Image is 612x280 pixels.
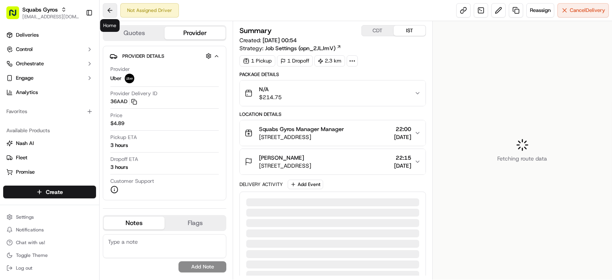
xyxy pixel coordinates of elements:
[110,164,128,171] div: 3 hours
[46,188,63,196] span: Create
[497,155,547,163] span: Fetching route data
[36,76,131,84] div: Start new chat
[16,60,44,67] span: Orchestrate
[16,46,33,53] span: Control
[3,262,96,274] button: Log out
[21,51,143,59] input: Got a question? Start typing here...
[22,6,58,14] button: Squabs Gyros
[16,123,22,130] img: 1736555255976-a54dd68f-1ca7-489b-9aae-adbdc363a1c4
[110,120,124,127] span: $4.89
[239,71,426,78] div: Package Details
[3,29,96,41] a: Deliveries
[67,178,74,185] div: 💻
[240,80,426,106] button: N/A$214.75
[259,162,311,170] span: [STREET_ADDRESS]
[79,197,96,203] span: Pylon
[3,250,96,261] button: Toggle Theme
[394,25,426,36] button: IST
[17,76,31,90] img: 1738778727109-b901c2ba-d612-49f7-a14d-d897ce62d23f
[110,134,137,141] span: Pickup ETA
[362,25,394,36] button: CDT
[239,55,275,67] div: 1 Pickup
[110,75,122,82] span: Uber
[104,217,165,229] button: Notes
[8,178,14,185] div: 📗
[314,55,345,67] div: 2.3 km
[25,123,65,129] span: [PERSON_NAME]
[6,140,93,147] a: Nash AI
[64,174,131,189] a: 💻API Documentation
[3,124,96,137] div: Available Products
[66,123,69,129] span: •
[124,102,145,111] button: See all
[25,145,65,151] span: [PERSON_NAME]
[3,57,96,70] button: Orchestrate
[22,14,79,20] button: [EMAIL_ADDRESS][DOMAIN_NAME]
[3,72,96,84] button: Engage
[239,36,297,44] span: Created:
[557,3,609,18] button: CancelDelivery
[3,211,96,223] button: Settings
[16,252,48,258] span: Toggle Theme
[6,154,93,161] a: Fleet
[240,120,426,146] button: Squabs Gyros Manager Manager[STREET_ADDRESS]22:00[DATE]
[239,181,283,188] div: Delivery Activity
[110,112,122,119] span: Price
[259,154,304,162] span: [PERSON_NAME]
[3,166,96,178] button: Promise
[16,31,39,39] span: Deliveries
[16,140,34,147] span: Nash AI
[239,111,426,117] div: Location Details
[263,37,297,44] span: [DATE] 00:54
[3,137,96,150] button: Nash AI
[110,66,130,73] span: Provider
[36,84,110,90] div: We're available if you need us!
[259,85,282,93] span: N/A
[394,154,411,162] span: 22:15
[75,178,128,186] span: API Documentation
[394,125,411,133] span: 22:00
[259,125,344,133] span: Squabs Gyros Manager Manager
[288,180,323,189] button: Add Event
[8,31,145,44] p: Welcome 👋
[71,145,87,151] span: [DATE]
[3,43,96,56] button: Control
[265,44,335,52] span: Job Settings (opn_2JLJmV)
[3,86,96,99] a: Analytics
[110,142,128,149] div: 3 hours
[265,44,341,52] a: Job Settings (opn_2JLJmV)
[135,78,145,88] button: Start new chat
[16,168,35,176] span: Promise
[71,123,90,129] span: 4:50 AM
[66,145,69,151] span: •
[394,162,411,170] span: [DATE]
[16,178,61,186] span: Knowledge Base
[165,27,226,39] button: Provider
[5,174,64,189] a: 📗Knowledge Base
[56,197,96,203] a: Powered byPylon
[100,19,120,32] div: Home
[8,116,21,128] img: Angelique Valdez
[110,98,137,105] button: 36AAD
[16,74,33,82] span: Engage
[16,239,45,246] span: Chat with us!
[530,7,551,14] span: Reassign
[16,145,22,151] img: 1736555255976-a54dd68f-1ca7-489b-9aae-adbdc363a1c4
[16,154,27,161] span: Fleet
[3,224,96,235] button: Notifications
[570,7,605,14] span: Cancel Delivery
[125,74,134,83] img: uber-new-logo.jpeg
[6,168,93,176] a: Promise
[8,137,21,150] img: Joseph V.
[110,178,154,185] span: Customer Support
[8,103,53,110] div: Past conversations
[16,265,32,271] span: Log out
[110,90,157,97] span: Provider Delivery ID
[122,53,164,59] span: Provider Details
[110,49,220,63] button: Provider Details
[8,76,22,90] img: 1736555255976-a54dd68f-1ca7-489b-9aae-adbdc363a1c4
[3,105,96,118] div: Favorites
[16,89,38,96] span: Analytics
